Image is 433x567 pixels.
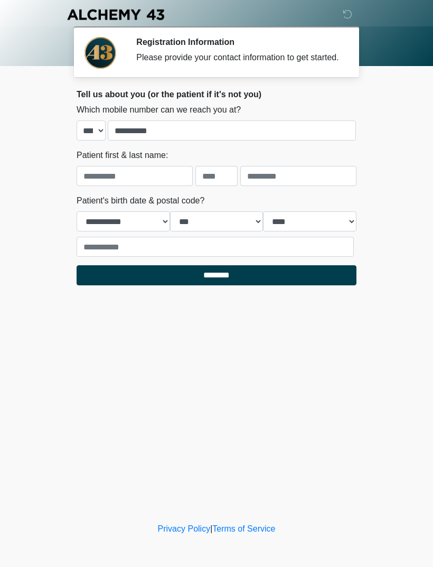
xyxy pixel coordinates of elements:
[136,51,341,64] div: Please provide your contact information to get started.
[84,37,116,69] img: Agent Avatar
[212,524,275,533] a: Terms of Service
[136,37,341,47] h2: Registration Information
[77,149,168,162] label: Patient first & last name:
[77,104,241,116] label: Which mobile number can we reach you at?
[77,194,204,207] label: Patient's birth date & postal code?
[66,8,165,21] img: Alchemy 43 Logo
[210,524,212,533] a: |
[77,89,356,99] h2: Tell us about you (or the patient if it's not you)
[158,524,211,533] a: Privacy Policy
